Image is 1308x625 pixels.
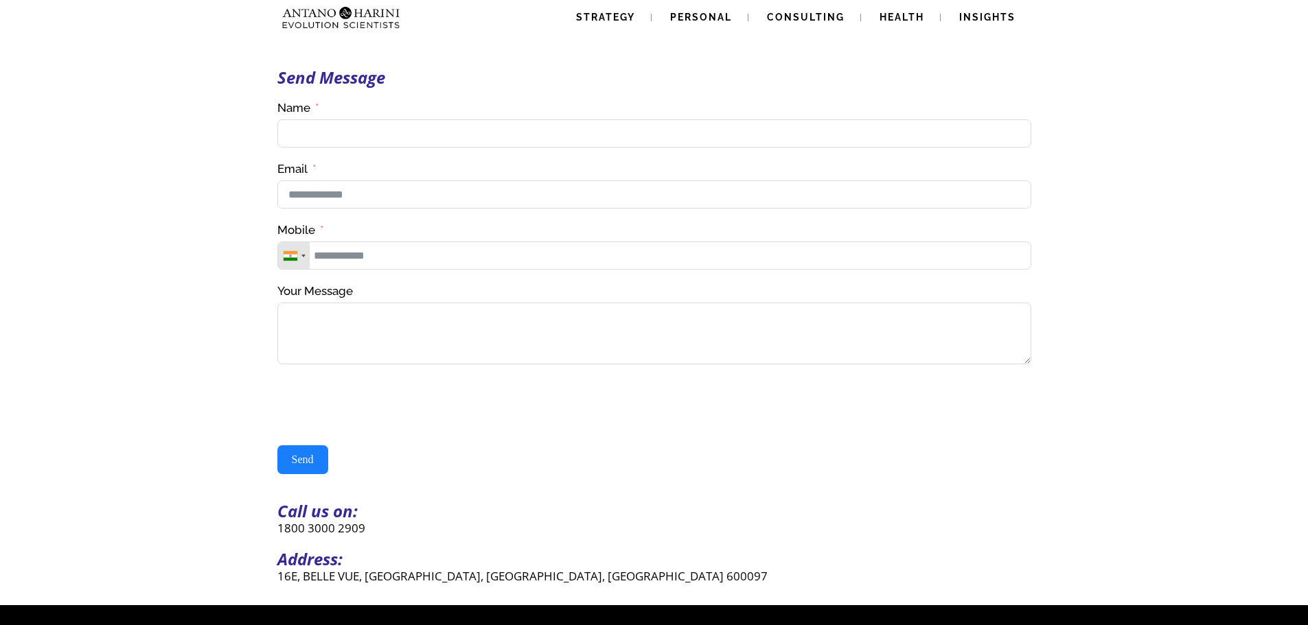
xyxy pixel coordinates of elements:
[277,378,486,432] iframe: reCAPTCHA
[959,12,1016,23] span: Insights
[277,222,324,238] label: Mobile
[277,180,1031,209] input: Email
[277,499,358,522] strong: Call us on:
[277,445,328,474] button: Send
[277,66,385,89] strong: Send Message
[277,303,1031,364] textarea: Your Message
[880,12,924,23] span: Health
[277,283,353,299] label: Your Message
[278,242,310,269] div: Telephone country code
[277,547,343,570] strong: Address:
[277,161,317,177] label: Email
[277,241,1031,270] input: Mobile
[277,520,1031,536] p: 1800 3000 2909
[670,12,732,23] span: Personal
[277,100,319,116] label: Name
[277,568,1031,584] p: 16E, BELLE VUE, [GEOGRAPHIC_DATA], [GEOGRAPHIC_DATA], [GEOGRAPHIC_DATA] 600097
[576,12,635,23] span: Strategy
[767,12,845,23] span: Consulting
